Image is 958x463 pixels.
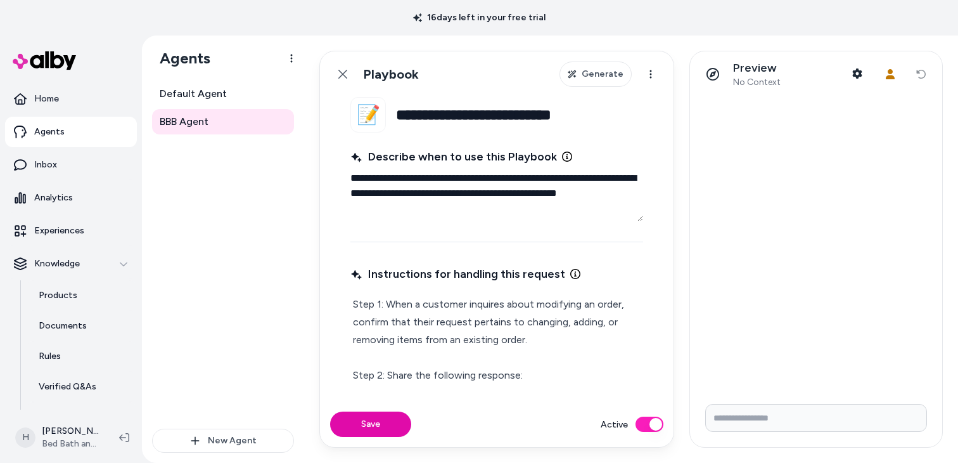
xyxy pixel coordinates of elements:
p: Documents [39,320,87,332]
button: Save [330,412,411,437]
input: Write your prompt here [705,404,927,432]
h1: Playbook [363,67,419,82]
button: H[PERSON_NAME]Bed Bath and Beyond [8,417,109,458]
span: H [15,427,35,448]
p: 16 days left in your free trial [406,11,553,24]
p: Step 1: When a customer inquires about modifying an order, confirm that their request pertains to... [353,296,641,438]
p: Home [34,93,59,105]
a: Documents [26,311,137,341]
p: Preview [733,61,781,75]
p: Experiences [34,225,84,237]
a: Reviews [26,402,137,433]
span: Instructions for handling this request [350,265,565,283]
p: Analytics [34,192,73,204]
a: Products [26,280,137,311]
label: Active [601,418,628,431]
span: No Context [733,77,781,88]
button: Knowledge [5,249,137,279]
a: Analytics [5,183,137,213]
p: Verified Q&As [39,381,96,393]
a: Rules [26,341,137,372]
p: Agents [34,126,65,138]
img: alby Logo [13,51,76,70]
a: Experiences [5,216,137,246]
p: Rules [39,350,61,363]
p: Products [39,289,77,302]
span: BBB Agent [160,114,208,129]
span: Describe when to use this Playbook [350,148,557,166]
p: [PERSON_NAME] [42,425,99,438]
h1: Agents [150,49,210,68]
a: Home [5,84,137,114]
a: BBB Agent [152,109,294,134]
span: Generate [582,68,623,81]
p: Inbox [34,159,57,171]
span: Bed Bath and Beyond [42,438,99,450]
button: 📝 [350,97,386,133]
button: Generate [559,62,632,87]
a: Inbox [5,150,137,180]
a: Verified Q&As [26,372,137,402]
span: Default Agent [160,86,227,101]
a: Default Agent [152,81,294,107]
button: New Agent [152,429,294,453]
a: Agents [5,117,137,147]
p: Knowledge [34,258,80,270]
